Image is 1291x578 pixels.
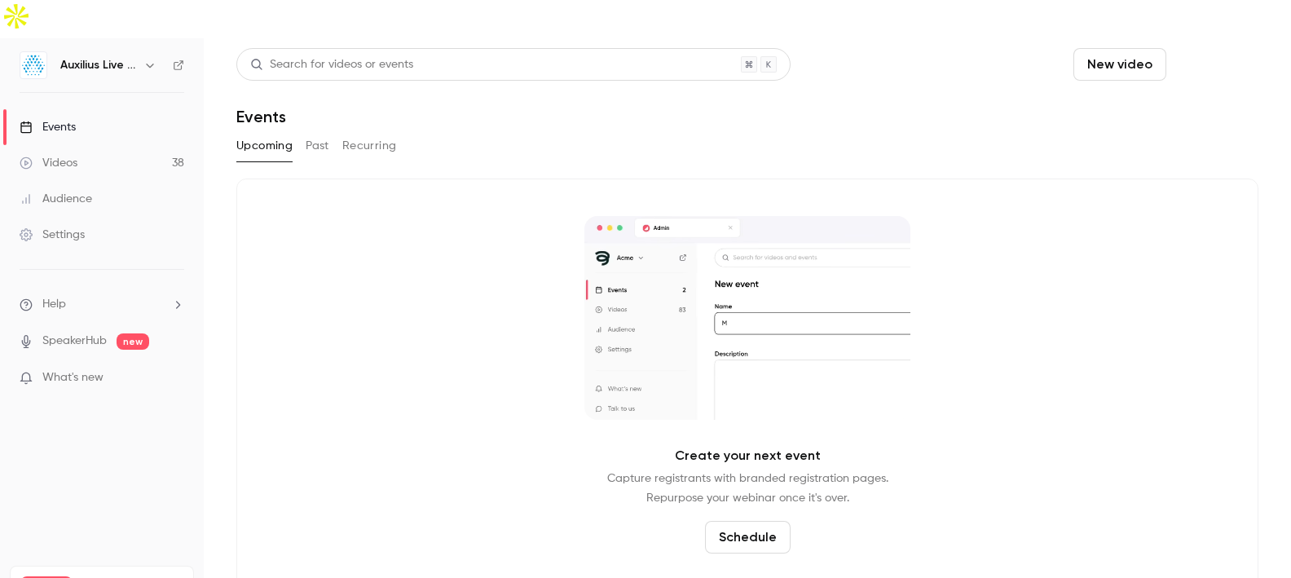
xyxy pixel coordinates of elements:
[1173,48,1258,81] button: Schedule
[607,469,888,508] p: Capture registrants with branded registration pages. Repurpose your webinar once it's over.
[117,333,149,350] span: new
[342,133,397,159] button: Recurring
[236,133,293,159] button: Upcoming
[20,191,92,207] div: Audience
[20,155,77,171] div: Videos
[236,107,286,126] h1: Events
[1073,48,1166,81] button: New video
[60,57,137,73] h6: Auxilius Live Sessions
[42,296,66,313] span: Help
[705,521,791,554] button: Schedule
[250,56,413,73] div: Search for videos or events
[42,333,107,350] a: SpeakerHub
[20,119,76,135] div: Events
[20,52,46,78] img: Auxilius Live Sessions
[675,446,821,465] p: Create your next event
[20,227,85,243] div: Settings
[42,369,104,386] span: What's new
[20,296,184,313] li: help-dropdown-opener
[306,133,329,159] button: Past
